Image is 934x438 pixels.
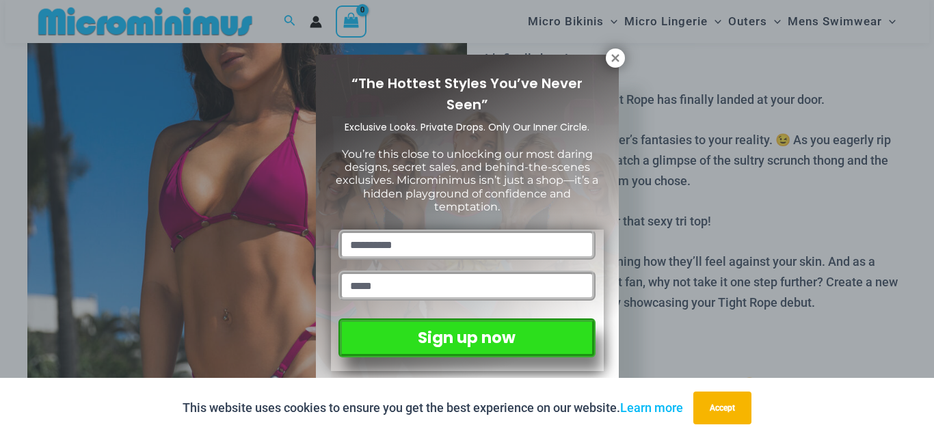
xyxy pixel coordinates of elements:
button: Sign up now [338,318,595,357]
button: Accept [693,392,751,424]
span: You’re this close to unlocking our most daring designs, secret sales, and behind-the-scenes exclu... [336,148,598,213]
p: This website uses cookies to ensure you get the best experience on our website. [183,398,683,418]
a: Learn more [620,400,683,415]
span: Exclusive Looks. Private Drops. Only Our Inner Circle. [345,120,589,134]
button: Close [606,49,625,68]
span: “The Hottest Styles You’ve Never Seen” [351,74,583,114]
